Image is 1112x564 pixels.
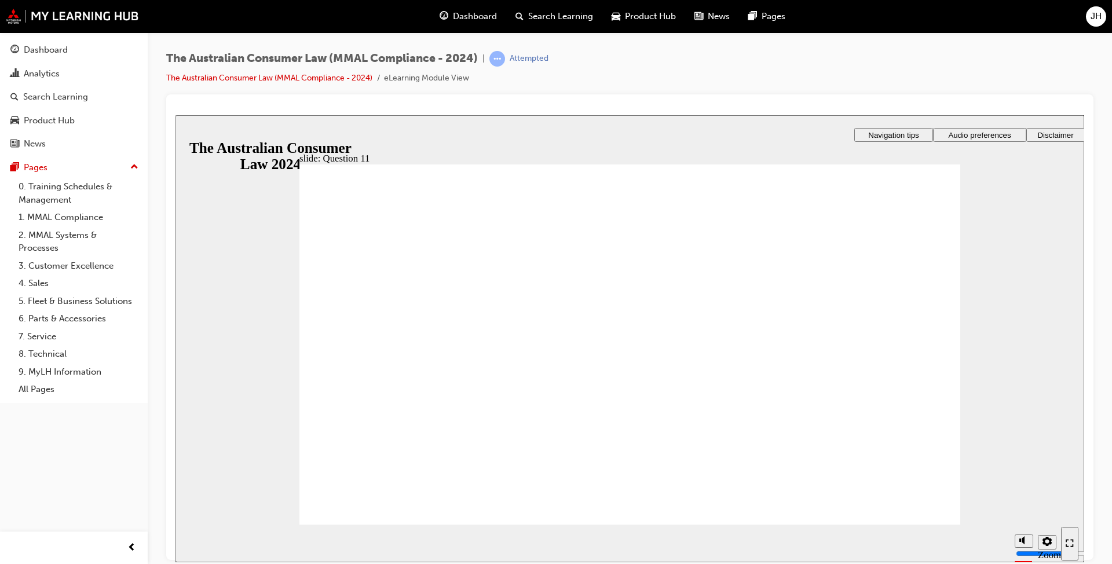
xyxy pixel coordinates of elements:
span: guage-icon [10,45,19,56]
button: DashboardAnalyticsSearch LearningProduct HubNews [5,37,143,157]
span: up-icon [130,160,138,175]
span: prev-icon [127,541,136,555]
span: search-icon [515,9,524,24]
span: | [482,52,485,65]
label: Zoom to fit [862,434,886,468]
a: 5. Fleet & Business Solutions [14,292,143,310]
a: pages-iconPages [739,5,795,28]
a: news-iconNews [685,5,739,28]
span: The Australian Consumer Law (MMAL Compliance - 2024) [166,52,478,65]
div: Attempted [510,53,548,64]
a: 4. Sales [14,274,143,292]
div: Pages [24,161,47,174]
span: Navigation tips [693,16,743,24]
button: Pages [5,157,143,178]
span: news-icon [10,139,19,149]
div: Search Learning [23,90,88,104]
span: Pages [762,10,785,23]
a: 7. Service [14,328,143,346]
span: guage-icon [440,9,448,24]
span: search-icon [10,92,19,102]
span: car-icon [10,116,19,126]
button: Navigation tips [679,13,758,27]
button: Audio preferences [758,13,851,27]
button: Disclaimer [851,13,909,27]
div: Product Hub [24,114,75,127]
a: search-iconSearch Learning [506,5,602,28]
a: News [5,133,143,155]
li: eLearning Module View [384,72,469,85]
a: 0. Training Schedules & Management [14,178,143,208]
a: 9. MyLH Information [14,363,143,381]
span: JH [1091,10,1102,23]
a: Product Hub [5,110,143,131]
a: 1. MMAL Compliance [14,208,143,226]
span: pages-icon [10,163,19,173]
a: 3. Customer Excellence [14,257,143,275]
button: Mute (Ctrl+Alt+M) [839,419,858,433]
a: 8. Technical [14,345,143,363]
a: 2. MMAL Systems & Processes [14,226,143,257]
a: Dashboard [5,39,143,61]
span: Disclaimer [862,16,898,24]
a: 6. Parts & Accessories [14,310,143,328]
button: Settings [862,420,881,434]
div: News [24,137,46,151]
input: volume [840,434,915,443]
span: chart-icon [10,69,19,79]
span: News [708,10,730,23]
span: Dashboard [453,10,497,23]
a: guage-iconDashboard [430,5,506,28]
span: news-icon [694,9,703,24]
div: misc controls [833,409,880,447]
span: Product Hub [625,10,676,23]
span: car-icon [612,9,620,24]
img: mmal [6,9,139,24]
a: car-iconProduct Hub [602,5,685,28]
span: Audio preferences [773,16,835,24]
a: Analytics [5,63,143,85]
div: Dashboard [24,43,68,57]
span: learningRecordVerb_ATTEMPT-icon [489,51,505,67]
a: Search Learning [5,86,143,108]
div: Analytics [24,67,60,80]
span: Search Learning [528,10,593,23]
a: All Pages [14,380,143,398]
span: pages-icon [748,9,757,24]
button: JH [1086,6,1106,27]
a: The Australian Consumer Law (MMAL Compliance - 2024) [166,73,372,83]
button: Enter full-screen (Ctrl+Alt+F) [886,412,903,445]
nav: slide navigation [886,409,903,447]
